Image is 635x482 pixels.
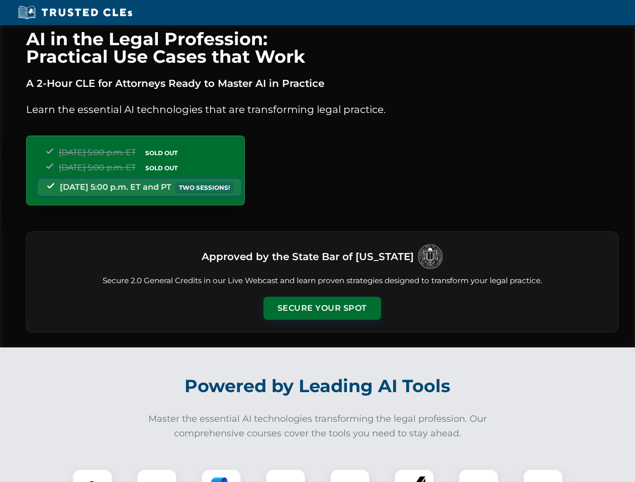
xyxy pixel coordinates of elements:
span: SOLD OUT [142,163,181,173]
p: A 2-Hour CLE for Attorneys Ready to Master AI in Practice [26,75,618,91]
img: Trusted CLEs [15,5,135,20]
span: SOLD OUT [142,148,181,158]
h1: AI in the Legal Profession: Practical Use Cases that Work [26,30,618,65]
img: Logo [418,244,443,269]
button: Secure Your Spot [263,297,381,320]
span: [DATE] 5:00 p.m. ET [59,163,136,172]
p: Master the essential AI technologies transforming the legal profession. Our comprehensive courses... [142,412,494,441]
p: Secure 2.0 General Credits in our Live Webcast and learn proven strategies designed to transform ... [39,275,606,287]
h2: Powered by Leading AI Tools [39,369,596,404]
h3: Approved by the State Bar of [US_STATE] [202,248,414,266]
p: Learn the essential AI technologies that are transforming legal practice. [26,101,618,117]
span: [DATE] 5:00 p.m. ET [59,148,136,157]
